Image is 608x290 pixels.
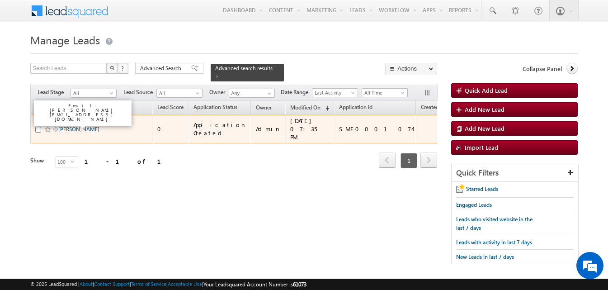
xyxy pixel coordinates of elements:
a: Modified On (sorted descending) [286,102,334,114]
img: d_60004797649_company_0_60004797649 [15,48,38,59]
span: next [420,152,437,168]
div: Admin [256,125,281,133]
span: Owner [256,104,272,111]
span: Leads with activity in last 7 days [456,239,532,246]
span: Add New Lead [465,124,504,132]
span: Add New Lead [465,105,504,113]
span: Lead Source [123,88,156,96]
span: Manage Leads [30,33,100,47]
span: Owner [209,88,229,96]
span: ? [121,64,125,72]
div: Show [30,157,48,165]
div: Application Created [193,121,247,137]
div: SME0001074 [339,125,412,133]
span: Collapse Panel [523,65,562,73]
span: Advanced Search [140,64,184,72]
a: Contact Support [94,281,130,287]
span: Advanced search results [215,65,273,71]
div: Chat with us now [47,48,152,59]
span: prev [379,152,396,168]
span: Modified On [290,104,320,111]
a: Lead Score [153,102,188,114]
p: Email: [PERSON_NAME][EMAIL_ADDRESS][DOMAIN_NAME] [38,103,128,121]
button: Actions [385,63,437,74]
span: Application Status [193,104,237,110]
span: Date Range [281,88,312,96]
span: 1 [401,153,417,168]
span: Application id [339,104,372,110]
span: Engaged Leads [456,201,492,208]
a: Created At [416,102,450,114]
div: [DATE] 07:35 PM [290,117,330,141]
em: Start Chat [123,225,164,238]
a: All Time [362,88,408,97]
span: 61073 [293,281,306,288]
span: Quick Add Lead [465,86,508,94]
div: 0 [157,125,184,133]
span: Created At [421,104,446,110]
span: (sorted descending) [322,105,329,112]
div: Minimize live chat window [148,5,170,26]
a: About [80,281,93,287]
img: Search [110,66,114,70]
span: Last Activity [312,89,355,97]
a: [PERSON_NAME] [58,126,99,133]
a: Application Status [189,102,242,114]
span: © 2025 LeadSquared | | | | | [30,280,306,289]
a: next [420,153,437,168]
span: All [71,89,114,97]
a: Last Activity [312,88,358,97]
span: Starred Leads [466,185,498,192]
span: All Time [362,89,405,97]
a: Terms of Service [131,281,166,287]
span: Leads who visited website in the last 7 days [456,216,533,231]
a: Acceptable Use [168,281,202,287]
input: Type to Search [229,89,275,98]
a: prev [379,153,396,168]
div: 1 - 1 of 1 [85,156,172,166]
a: Show All Items [263,89,274,98]
a: All [156,89,203,98]
span: select [71,159,78,163]
span: New Leads in last 7 days [456,253,514,260]
span: Lead Stage [38,88,71,96]
span: Lead Score [157,104,184,110]
span: All [157,89,200,97]
span: 100 [56,157,71,167]
a: Application id [335,102,377,114]
div: Quick Filters [452,164,578,182]
textarea: Type your message and hit 'Enter' [12,84,165,218]
span: Import Lead [465,143,498,151]
button: ? [118,63,128,74]
a: All [71,89,117,98]
span: Your Leadsquared Account Number is [203,281,306,288]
